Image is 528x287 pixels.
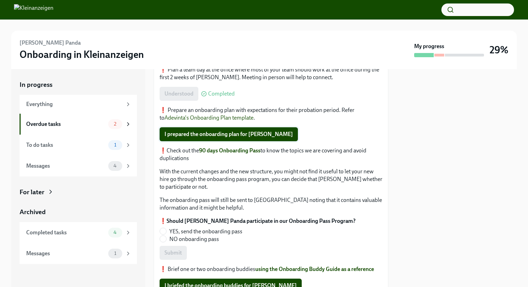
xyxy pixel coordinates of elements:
[160,265,382,273] p: ❗️ Brief one or two onboarding buddies
[20,39,81,47] h6: [PERSON_NAME] Panda
[160,168,382,191] p: With the current changes and the new structure, you might not find it useful to let your new hire...
[160,147,382,162] p: ❗️Check out the to know the topics we are covering and avoid duplications
[26,250,105,257] div: Messages
[169,228,242,235] span: YES, send the onboarding pass
[20,80,137,89] a: In progress
[160,106,382,122] p: ❗️ Prepare an onboarding plan with expectations for their probation period. Refer to .
[490,44,508,56] h3: 29%
[20,188,44,197] div: For later
[208,91,235,97] span: Completed
[26,120,105,128] div: Overdue tasks
[160,66,382,81] p: ❗️ Plan a team day at the office where most of your team should work at the office during the fir...
[169,235,219,243] span: NO onboarding pass
[255,266,374,272] a: using the Onboarding Buddy Guide as a reference
[20,48,144,61] h3: Onboarding in Kleinanzeigen
[20,207,137,217] a: Archived
[20,135,137,156] a: To do tasks1
[164,114,254,121] a: Adevinta's Onboarding Plan template
[164,131,293,138] span: I prepared the onboarding plan for [PERSON_NAME]
[110,251,120,256] span: 1
[20,114,137,135] a: Overdue tasks2
[26,162,105,170] div: Messages
[20,156,137,176] a: Messages4
[109,163,121,168] span: 4
[160,127,298,141] button: I prepared the onboarding plan for [PERSON_NAME]
[26,100,122,108] div: Everything
[20,243,137,264] a: Messages1
[110,121,120,127] span: 2
[20,222,137,243] a: Completed tasks4
[26,141,105,149] div: To do tasks
[26,229,105,236] div: Completed tasks
[160,196,382,212] p: The onboarding pass will still be sent to [GEOGRAPHIC_DATA] noting that it contains valuable info...
[20,188,137,197] a: For later
[199,147,261,154] a: 90 days Onboarding Pass
[14,4,53,15] img: Kleinanzeigen
[110,142,120,148] span: 1
[160,217,355,225] label: ❗️Should [PERSON_NAME] Panda participate in our Onboarding Pass Program?
[414,43,444,50] strong: My progress
[109,230,121,235] span: 4
[20,95,137,114] a: Everything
